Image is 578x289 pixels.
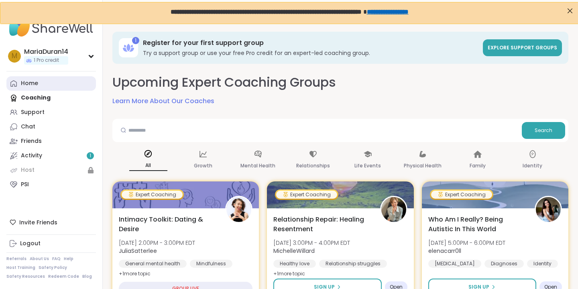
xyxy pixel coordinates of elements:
div: Identity [527,260,558,268]
a: Support [6,105,96,120]
h2: Upcoming Expert Coaching Groups [112,73,336,92]
a: Friends [6,134,96,149]
span: 1 Pro credit [34,57,59,64]
a: Home [6,76,96,91]
img: JuliaSatterlee [226,197,251,222]
span: [DATE] 5:00PM - 6:00PM EDT [428,239,505,247]
p: Growth [194,161,212,171]
div: [MEDICAL_DATA] [428,260,481,268]
span: Search [535,127,552,134]
a: FAQ [52,256,61,262]
a: About Us [30,256,49,262]
div: Support [21,108,45,116]
div: Host [21,166,35,174]
div: Home [21,79,38,88]
a: PSI [6,177,96,192]
b: MichelleWillard [273,247,315,255]
div: PSI [21,181,29,189]
p: Life Events [354,161,381,171]
p: All [129,161,167,171]
img: ShareWell Nav Logo [6,13,96,41]
a: Redeem Code [48,274,79,279]
p: Family [470,161,486,171]
a: Chat [6,120,96,134]
a: Safety Policy [39,265,67,271]
div: Diagnoses [484,260,524,268]
p: Mental Health [240,161,275,171]
b: JuliaSatterlee [119,247,157,255]
span: Explore support groups [488,44,557,51]
div: Expert Coaching [122,191,183,199]
div: General mental health [119,260,187,268]
img: MichelleWillard [381,197,406,222]
a: Host Training [6,265,35,271]
div: Expert Coaching [276,191,337,199]
a: Blog [82,274,92,279]
a: Safety Resources [6,274,45,279]
div: Close Step [564,3,575,14]
div: Logout [20,240,41,248]
span: [DATE] 2:00PM - 3:00PM EDT [119,239,195,247]
h3: Register for your first support group [143,39,478,47]
a: Referrals [6,256,26,262]
h3: Try a support group or use your free Pro credit for an expert-led coaching group. [143,49,478,57]
a: Learn More About Our Coaches [112,96,214,106]
div: Chat [21,123,35,131]
p: Physical Health [404,161,442,171]
img: elenacarr0ll [536,197,561,222]
p: Relationships [296,161,330,171]
div: 1 [132,37,139,44]
div: Healthy love [273,260,316,268]
div: Invite Friends [6,215,96,230]
a: Activity1 [6,149,96,163]
a: Logout [6,236,96,251]
span: 1 [90,153,91,159]
a: Help [64,256,73,262]
div: Activity [21,152,42,160]
span: Relationship Repair: Healing Resentment [273,215,371,234]
div: Friends [21,137,42,145]
a: Host [6,163,96,177]
div: Relationship struggles [319,260,387,268]
b: elenacarr0ll [428,247,461,255]
span: [DATE] 3:00PM - 4:00PM EDT [273,239,350,247]
p: Identity [523,161,542,171]
button: Search [522,122,565,139]
a: Explore support groups [483,39,562,56]
span: M [12,51,17,61]
div: MariaDuran14 [24,47,68,56]
span: Who Am I Really? Being Autistic In This World [428,215,526,234]
div: Mindfulness [190,260,232,268]
div: Expert Coaching [431,191,492,199]
span: Intimacy Toolkit: Dating & Desire [119,215,216,234]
